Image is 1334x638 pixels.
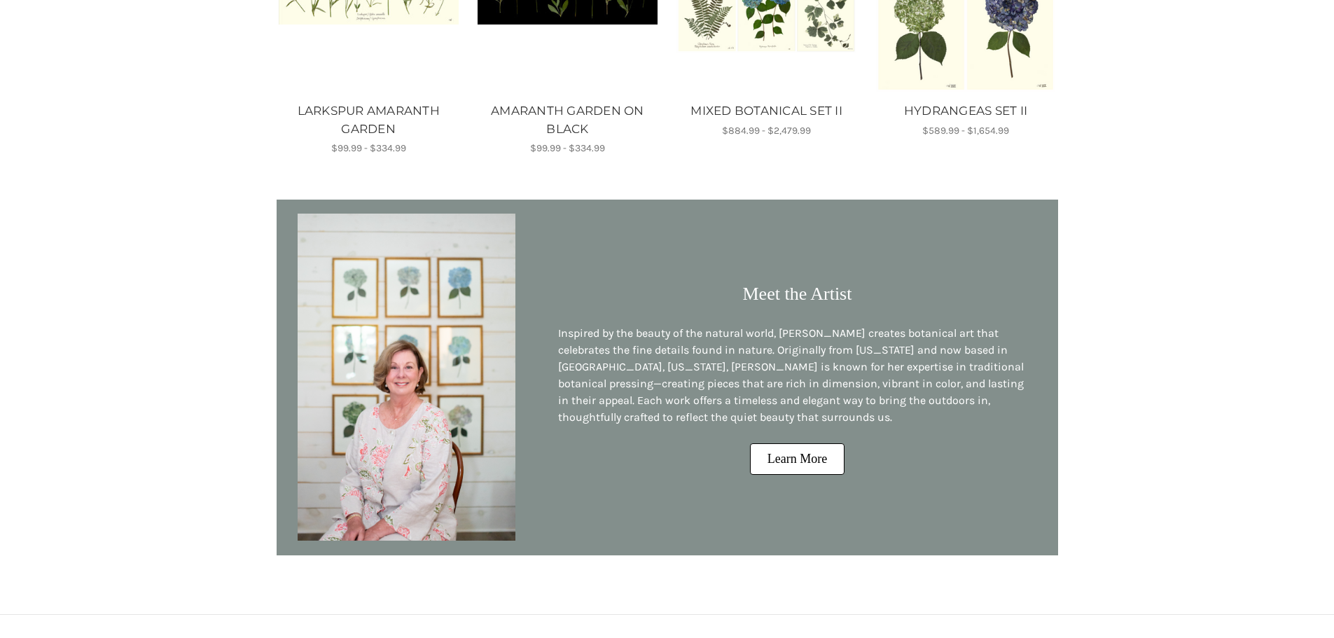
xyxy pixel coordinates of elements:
[750,443,845,475] a: Learn More
[530,142,605,154] span: $99.99 - $334.99
[475,102,660,138] a: AMARANTH GARDEN ON BLACK, Price range from $99.99 to $334.99
[331,142,406,154] span: $99.99 - $334.99
[873,102,1057,120] a: HYDRANGEAS SET II, Price range from $589.99 to $1,654.99
[722,125,811,137] span: $884.99 - $2,479.99
[277,102,461,138] a: LARKSPUR AMARANTH GARDEN, Price range from $99.99 to $334.99
[558,325,1036,426] p: Inspired by the beauty of the natural world, [PERSON_NAME] creates botanical art that celebrates ...
[742,280,852,307] p: Meet the Artist
[674,102,859,120] a: MIXED BOTANICAL SET II, Price range from $884.99 to $2,479.99
[922,125,1009,137] span: $589.99 - $1,654.99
